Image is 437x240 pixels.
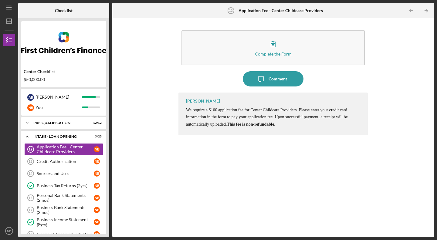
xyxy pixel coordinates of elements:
[37,171,94,176] div: Sources and Uses
[36,92,82,102] div: [PERSON_NAME]
[29,172,32,175] tspan: 14
[7,229,11,233] text: NB
[94,195,100,201] div: N B
[24,69,104,74] div: Center Checklist
[94,231,100,237] div: N B
[24,216,103,228] a: Business Income Statement (2yrs)NB
[269,71,287,86] div: Comment
[91,121,102,125] div: 12 / 12
[37,183,94,188] div: Business Tax Returns (2yrs)
[239,8,323,13] b: Application Fee - Center Childcare Providers
[94,183,100,189] div: N B
[186,99,220,103] div: [PERSON_NAME]
[24,77,104,82] div: $50,000.00
[94,207,100,213] div: N B
[94,219,100,225] div: N B
[24,167,103,180] a: 14Sources and UsesNB
[243,71,303,86] button: Comment
[37,217,94,227] div: Business Income Statement (2yrs)
[29,208,32,212] tspan: 17
[255,52,292,56] div: Complete the Form
[227,122,274,127] strong: This fee is non-refundable
[27,94,34,101] div: A B
[24,155,103,167] a: 13Credit AuthorizationNB
[29,196,32,200] tspan: 16
[186,108,348,127] span: We require a $100 application fee for Center Childcare Providers. Please enter your credit card i...
[27,104,34,111] div: N B
[29,147,32,151] tspan: 12
[94,171,100,177] div: N B
[24,204,103,216] a: 17Business Bank Statements (2mos)NB
[37,193,94,203] div: Personal Bank Statements (2mos)
[24,143,103,155] a: 12Application Fee - Center Childcare ProvidersNB
[24,180,103,192] a: Business Tax Returns (2yrs)NB
[3,225,15,237] button: NB
[33,121,86,125] div: Pre-Qualification
[94,146,100,152] div: N B
[33,135,86,138] div: INTAKE - LOAN OPENING
[181,30,365,65] button: Complete the Form
[37,159,94,164] div: Credit Authorization
[229,9,232,12] tspan: 12
[29,160,32,163] tspan: 13
[37,232,94,237] div: Financial Analysis/Cash Flow
[24,192,103,204] a: 16Personal Bank Statements (2mos)NB
[36,102,82,113] div: You
[94,158,100,164] div: N B
[21,24,106,61] img: Product logo
[37,144,94,154] div: Application Fee - Center Childcare Providers
[55,8,73,13] b: Checklist
[91,135,102,138] div: 3 / 23
[29,232,32,236] tspan: 19
[37,205,94,215] div: Business Bank Statements (2mos)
